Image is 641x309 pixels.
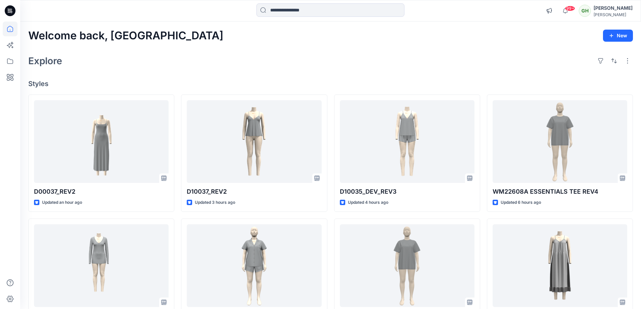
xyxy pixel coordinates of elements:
[42,199,82,206] p: Updated an hour ago
[28,55,62,66] h2: Explore
[28,30,223,42] h2: Welcome back, [GEOGRAPHIC_DATA]
[34,224,169,307] a: D30036_DEV
[187,187,321,196] p: D10037_REV2
[579,5,591,17] div: GH
[348,199,388,206] p: Updated 4 hours ago
[493,224,627,307] a: WK00092C_REV1
[195,199,235,206] p: Updated 3 hours ago
[493,187,627,196] p: WM22608A ESSENTIALS TEE REV4
[187,224,321,307] a: WM22626 NOTCH SHORTIE_DEVELOPMENT
[340,187,474,196] p: D10035_DEV_REV3
[34,100,169,183] a: D00037_REV2
[603,30,633,42] button: New
[34,187,169,196] p: D00037_REV2
[28,80,633,88] h4: Styles
[594,12,633,17] div: [PERSON_NAME]
[340,100,474,183] a: D10035_DEV_REV3
[493,100,627,183] a: WM22608A ESSENTIALS TEE REV4
[187,100,321,183] a: D10037_REV2
[501,199,541,206] p: Updated 6 hours ago
[565,6,575,11] span: 99+
[340,224,474,307] a: WM22608A ESSENTIALS TEE REV3
[594,4,633,12] div: [PERSON_NAME]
